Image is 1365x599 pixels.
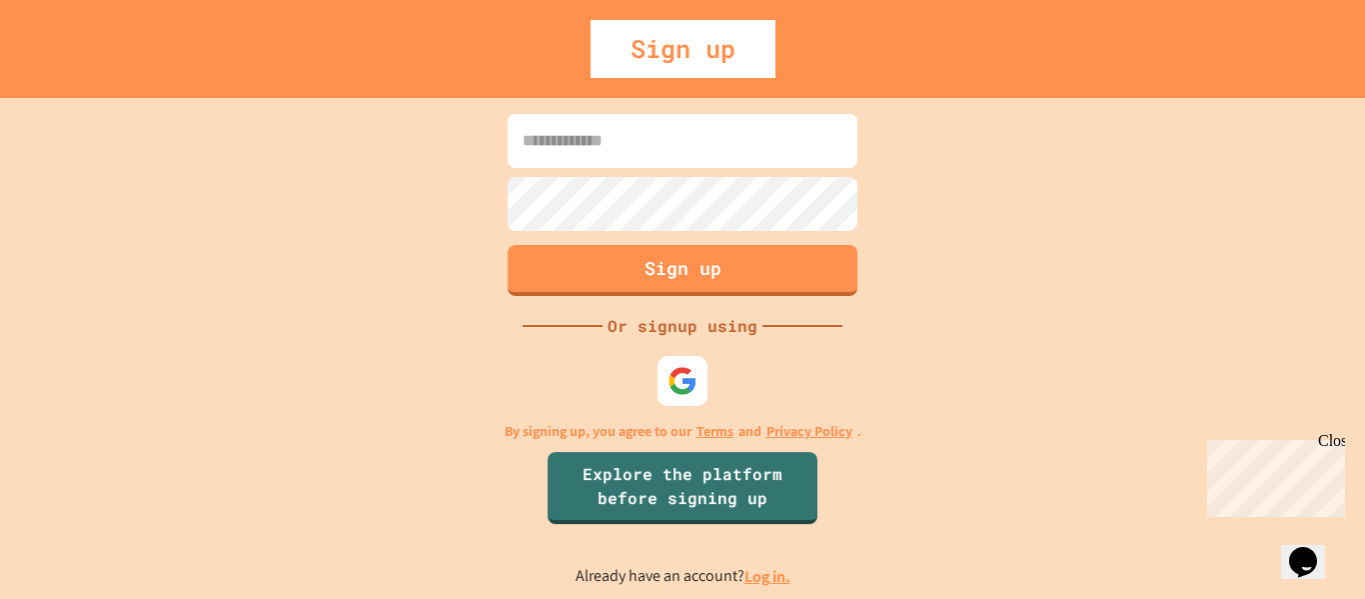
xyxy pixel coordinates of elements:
p: By signing up, you agree to our and . [505,421,861,442]
a: Log in. [744,566,790,587]
iframe: chat widget [1199,432,1345,517]
a: Explore the platform before signing up [548,452,817,524]
a: Privacy Policy [766,421,852,442]
div: Or signup using [603,314,762,338]
iframe: chat widget [1281,519,1345,579]
p: Already have an account? [576,564,790,589]
img: google-icon.svg [668,366,697,396]
a: Terms [696,421,733,442]
div: Sign up [591,20,775,78]
div: Chat with us now!Close [8,8,138,127]
button: Sign up [508,245,857,296]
